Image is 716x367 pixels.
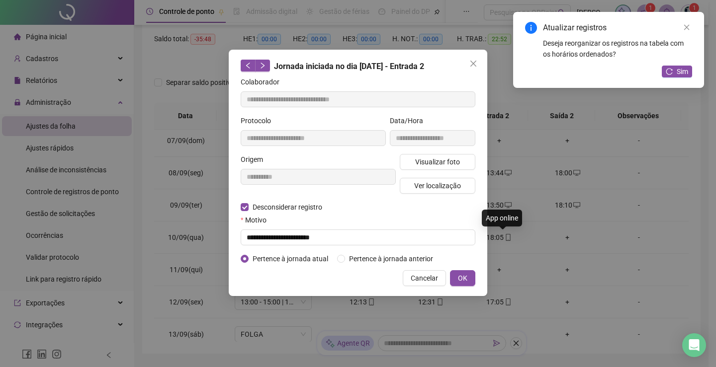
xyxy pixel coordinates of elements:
[681,22,692,33] a: Close
[255,60,270,72] button: right
[241,76,286,87] label: Colaborador
[390,115,430,126] label: Data/Hora
[682,333,706,357] div: Open Intercom Messenger
[465,56,481,72] button: Close
[525,22,537,34] span: info-circle
[245,62,252,69] span: left
[241,154,269,165] label: Origem
[450,270,475,286] button: OK
[241,60,475,73] div: Jornada iniciada no dia [DATE] - Entrada 2
[345,253,437,264] span: Pertence à jornada anterior
[400,178,475,194] button: Ver localização
[400,154,475,170] button: Visualizar foto
[403,270,446,286] button: Cancelar
[249,202,326,213] span: Desconsiderar registro
[241,215,273,225] label: Motivo
[666,68,673,75] span: reload
[411,273,438,284] span: Cancelar
[543,22,692,34] div: Atualizar registros
[414,180,461,191] span: Ver localização
[249,253,332,264] span: Pertence à jornada atual
[543,38,692,60] div: Deseja reorganizar os registros na tabela com os horários ordenados?
[469,60,477,68] span: close
[458,273,467,284] span: OK
[259,62,266,69] span: right
[241,60,256,72] button: left
[677,66,688,77] span: Sim
[683,24,690,31] span: close
[241,115,277,126] label: Protocolo
[415,156,460,167] span: Visualizar foto
[662,66,692,77] button: Sim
